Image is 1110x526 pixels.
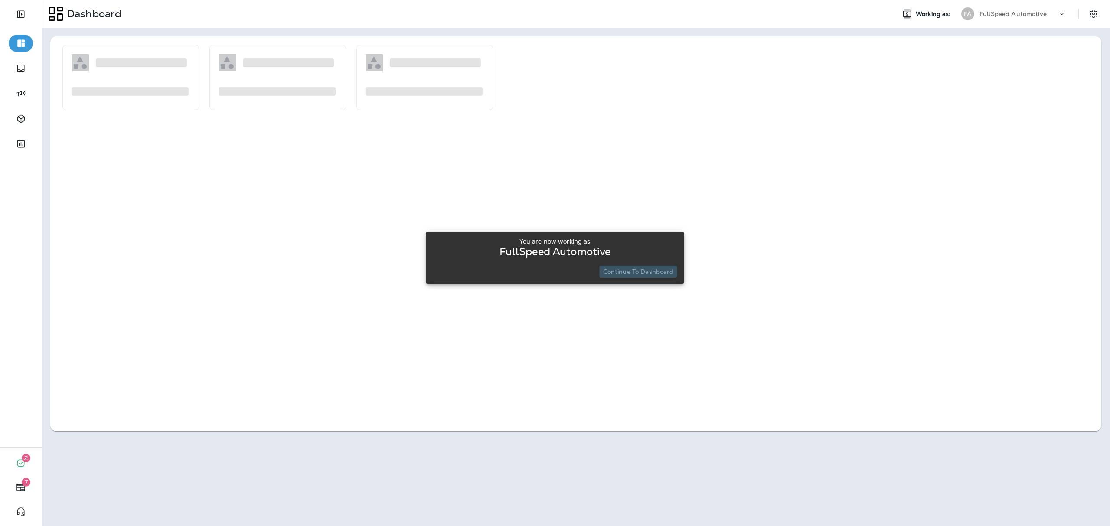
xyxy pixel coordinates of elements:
p: Dashboard [63,7,121,20]
button: Continue to Dashboard [600,266,677,278]
div: FA [961,7,974,20]
button: 2 [9,455,33,472]
span: Working as: [916,10,953,18]
span: 2 [22,454,30,462]
span: 7 [22,478,30,487]
p: FullSpeed Automotive [979,10,1047,17]
p: You are now working as [519,238,590,245]
p: FullSpeed Automotive [499,248,611,255]
p: Continue to Dashboard [603,268,674,275]
button: 7 [9,479,33,496]
button: Expand Sidebar [9,6,33,23]
button: Settings [1086,6,1101,22]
